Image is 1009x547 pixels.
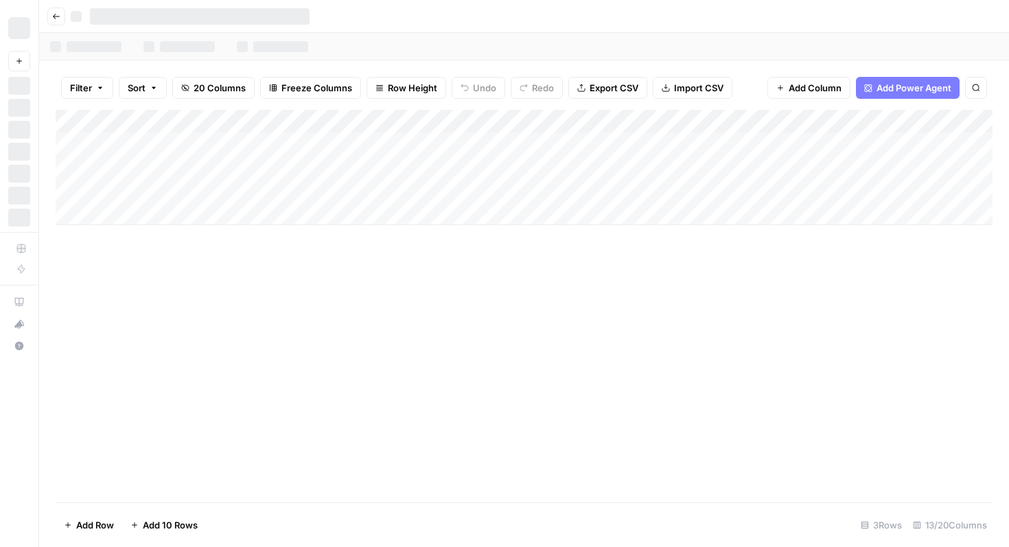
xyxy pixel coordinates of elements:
[172,77,255,99] button: 20 Columns
[8,313,30,335] button: What's new?
[789,81,842,95] span: Add Column
[122,514,206,536] button: Add 10 Rows
[61,77,113,99] button: Filter
[194,81,246,95] span: 20 Columns
[907,514,993,536] div: 13/20 Columns
[367,77,446,99] button: Row Height
[143,518,198,532] span: Add 10 Rows
[568,77,647,99] button: Export CSV
[56,514,122,536] button: Add Row
[767,77,850,99] button: Add Column
[76,518,114,532] span: Add Row
[856,77,960,99] button: Add Power Agent
[388,81,437,95] span: Row Height
[128,81,146,95] span: Sort
[9,314,30,334] div: What's new?
[8,291,30,313] a: AirOps Academy
[260,77,361,99] button: Freeze Columns
[532,81,554,95] span: Redo
[281,81,352,95] span: Freeze Columns
[473,81,496,95] span: Undo
[653,77,732,99] button: Import CSV
[855,514,907,536] div: 3 Rows
[8,335,30,357] button: Help + Support
[452,77,505,99] button: Undo
[674,81,723,95] span: Import CSV
[119,77,167,99] button: Sort
[70,81,92,95] span: Filter
[511,77,563,99] button: Redo
[877,81,951,95] span: Add Power Agent
[590,81,638,95] span: Export CSV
